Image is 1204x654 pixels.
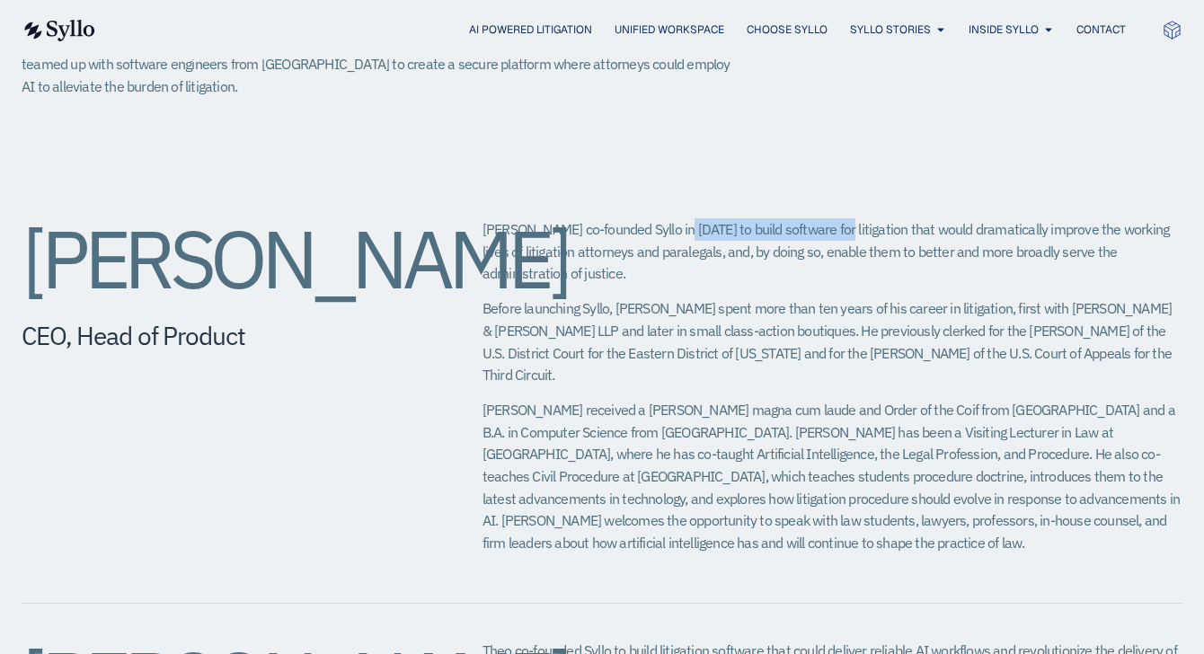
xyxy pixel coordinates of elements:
[469,22,592,38] a: AI Powered Litigation
[615,22,724,38] a: Unified Workspace
[747,22,828,38] a: Choose Syllo
[131,22,1126,39] div: Menu Toggle
[22,20,95,41] img: syllo
[482,218,1182,285] p: [PERSON_NAME] co-founded Syllo in [DATE] to build software for litigation that would dramatically...
[1076,22,1126,38] a: Contact
[482,399,1182,553] p: [PERSON_NAME] received a [PERSON_NAME] magna cum laude and Order of the Coif from [GEOGRAPHIC_DAT...
[131,22,1126,39] nav: Menu
[22,321,411,351] h5: CEO, Head of Product
[969,22,1039,38] a: Inside Syllo
[850,22,931,38] a: Syllo Stories
[22,33,730,95] span: They teamed up with software engineers from [GEOGRAPHIC_DATA] to create a secure platform where a...
[22,218,411,299] h2: [PERSON_NAME]
[482,297,1182,386] p: Before launching Syllo, [PERSON_NAME] spent more than ten years of his career in litigation, firs...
